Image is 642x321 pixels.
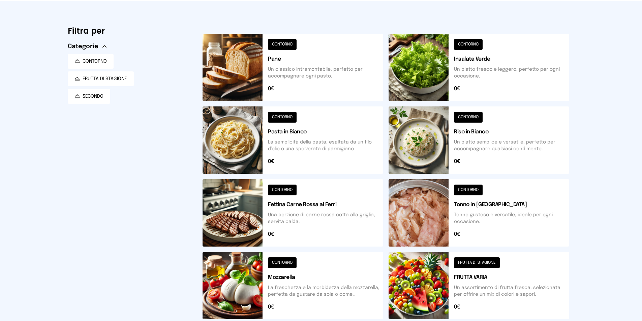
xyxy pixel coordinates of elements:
button: CONTORNO [68,54,114,69]
button: FRUTTA DI STAGIONE [68,71,134,86]
h6: Filtra per [68,26,192,36]
button: SECONDO [68,89,110,104]
span: SECONDO [83,93,103,100]
span: Categorie [68,42,98,51]
span: CONTORNO [83,58,107,65]
span: FRUTTA DI STAGIONE [83,75,127,82]
button: Categorie [68,42,106,51]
